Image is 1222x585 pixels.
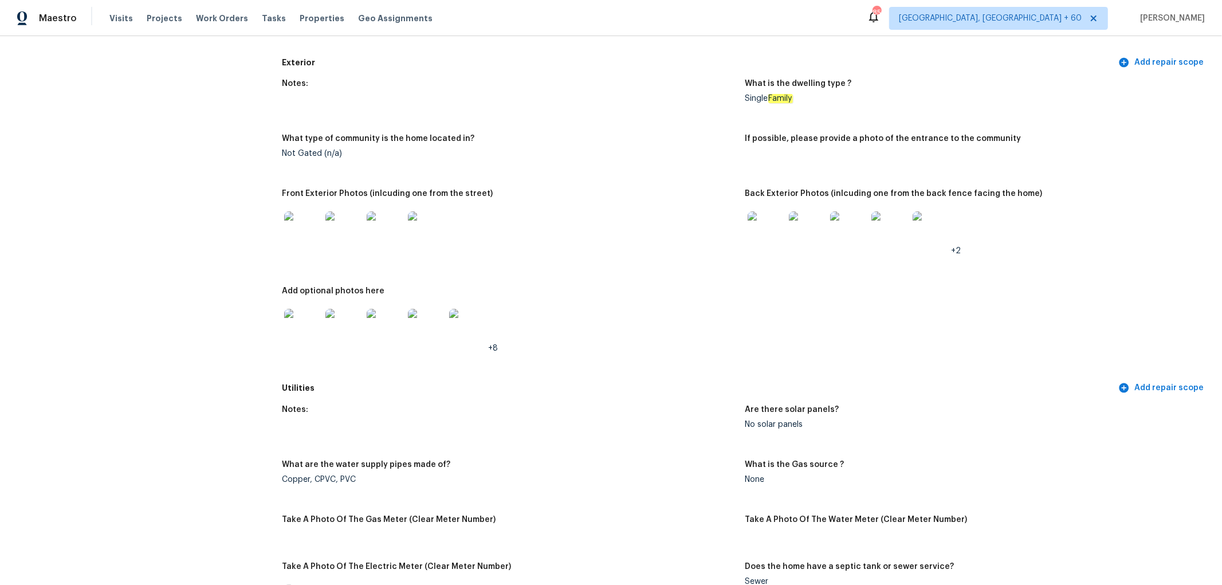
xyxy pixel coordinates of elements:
h5: Take A Photo Of The Gas Meter (Clear Meter Number) [282,516,496,524]
div: No solar panels [745,421,1199,429]
div: 854 [873,7,881,18]
h5: Utilities [282,382,1116,394]
span: Geo Assignments [358,13,433,24]
span: Tasks [262,14,286,22]
span: Projects [147,13,182,24]
h5: What is the Gas source ? [745,461,844,469]
h5: Back Exterior Photos (inlcuding one from the back fence facing the home) [745,190,1043,198]
h5: Take A Photo Of The Water Meter (Clear Meter Number) [745,516,968,524]
h5: What is the dwelling type ? [745,80,852,88]
button: Add repair scope [1116,52,1208,73]
em: Family [768,94,793,103]
span: Work Orders [196,13,248,24]
div: Single [745,95,1199,103]
h5: Take A Photo Of The Electric Meter (Clear Meter Number) [282,563,511,571]
h5: Are there solar panels? [745,406,839,414]
span: +2 [952,247,961,255]
h5: What are the water supply pipes made of? [282,461,450,469]
h5: Add optional photos here [282,287,384,295]
h5: Front Exterior Photos (inlcuding one from the street) [282,190,493,198]
span: Add repair scope [1121,381,1204,395]
div: None [745,476,1199,484]
span: +8 [488,344,498,352]
span: Visits [109,13,133,24]
div: Copper, CPVC, PVC [282,476,736,484]
span: Add repair scope [1121,56,1204,70]
div: Not Gated (n/a) [282,150,736,158]
button: Add repair scope [1116,378,1208,399]
h5: Exterior [282,57,1116,69]
span: [GEOGRAPHIC_DATA], [GEOGRAPHIC_DATA] + 60 [899,13,1082,24]
span: Maestro [39,13,77,24]
span: Properties [300,13,344,24]
h5: Does the home have a septic tank or sewer service? [745,563,954,571]
h5: Notes: [282,80,308,88]
h5: What type of community is the home located in? [282,135,474,143]
h5: If possible, please provide a photo of the entrance to the community [745,135,1021,143]
h5: Notes: [282,406,308,414]
span: [PERSON_NAME] [1135,13,1205,24]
